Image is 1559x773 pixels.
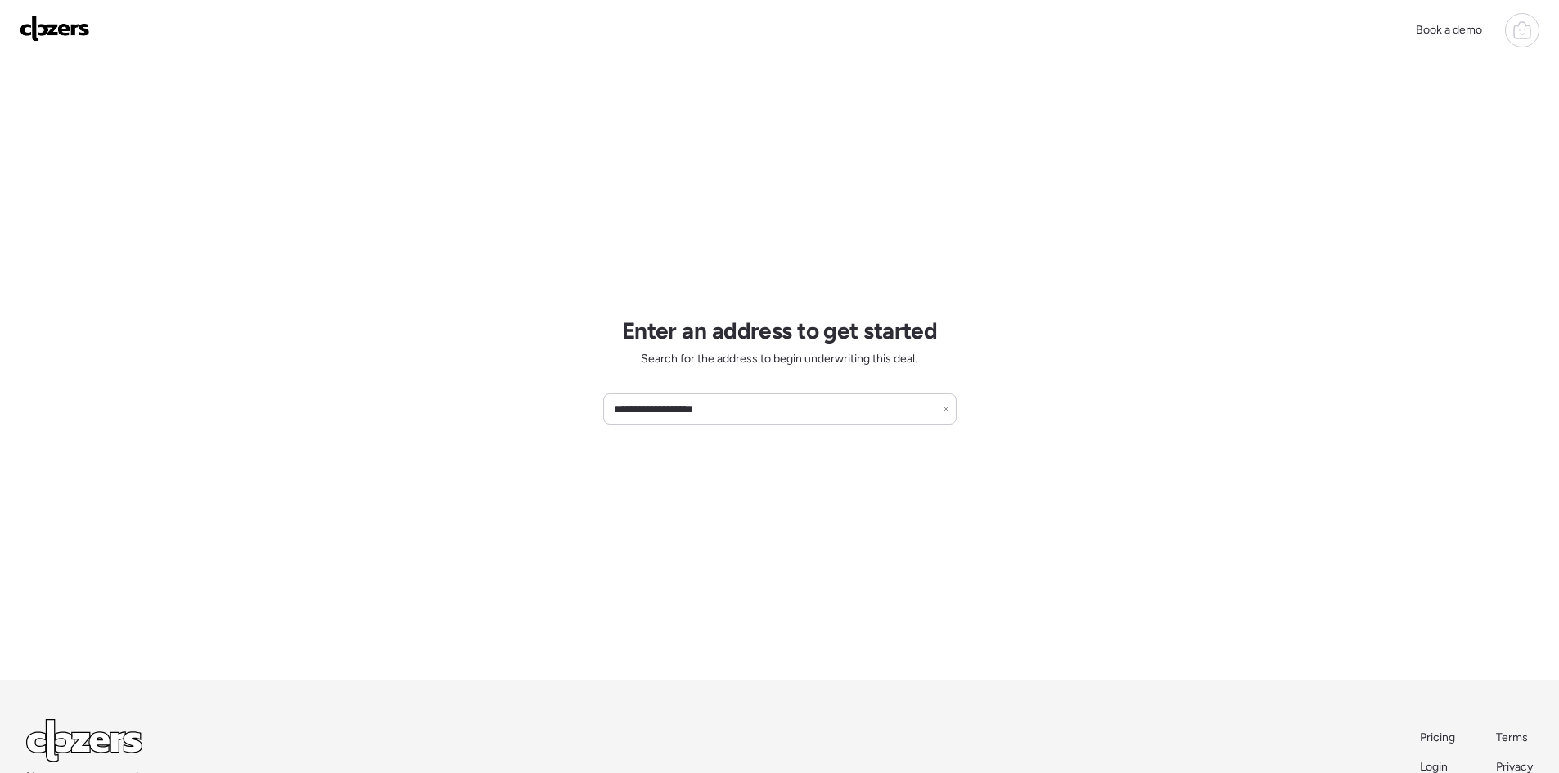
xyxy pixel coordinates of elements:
[641,351,917,367] span: Search for the address to begin underwriting this deal.
[622,317,938,344] h1: Enter an address to get started
[1416,23,1482,37] span: Book a demo
[20,16,90,42] img: Logo
[1420,730,1457,746] a: Pricing
[1496,730,1533,746] a: Terms
[26,719,142,762] img: Logo Light
[1420,730,1455,744] span: Pricing
[1496,730,1528,744] span: Terms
